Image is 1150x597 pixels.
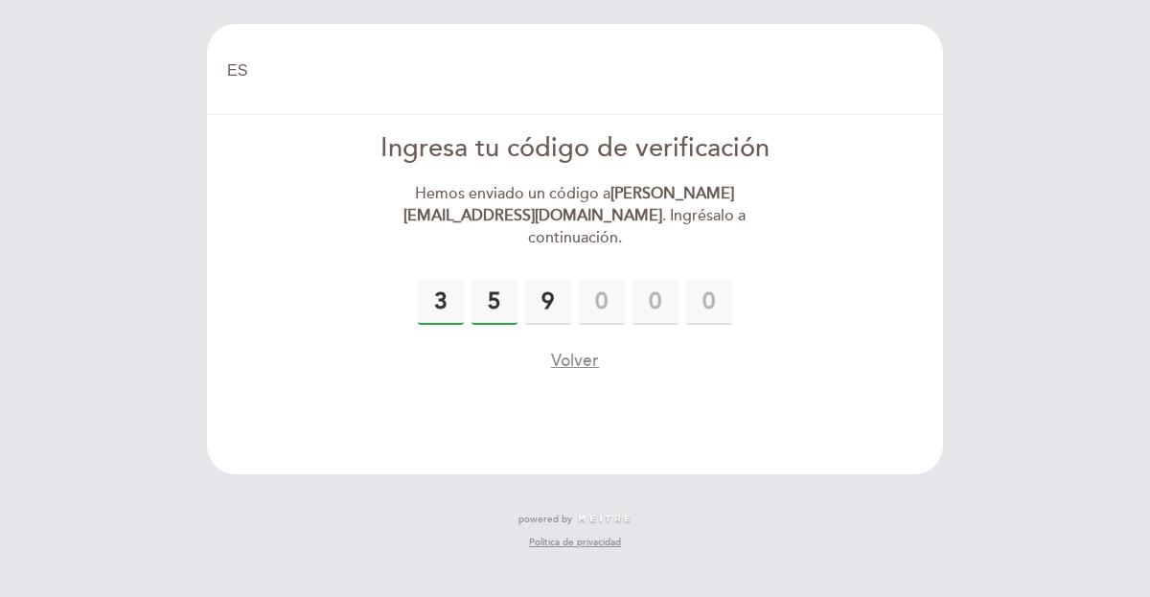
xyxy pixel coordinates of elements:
input: 0 [525,279,571,325]
input: 0 [471,279,517,325]
input: 0 [632,279,678,325]
div: Hemos enviado un código a . Ingrésalo a continuación. [356,183,795,249]
button: Volver [551,349,599,373]
input: 0 [418,279,464,325]
input: 0 [579,279,625,325]
img: MEITRE [577,515,632,524]
input: 0 [686,279,732,325]
div: Ingresa tu código de verificación [356,130,795,168]
strong: [PERSON_NAME][EMAIL_ADDRESS][DOMAIN_NAME] [403,184,734,225]
a: powered by [518,513,632,526]
a: Política de privacidad [529,536,621,549]
span: powered by [518,513,572,526]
